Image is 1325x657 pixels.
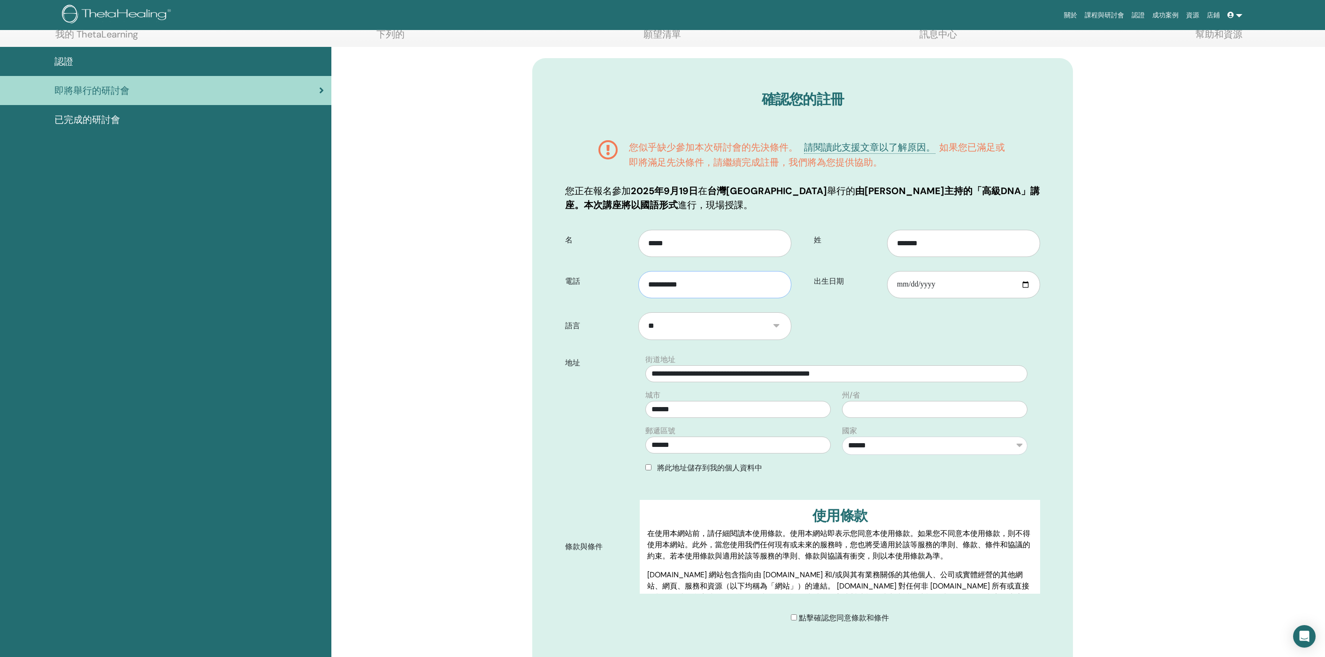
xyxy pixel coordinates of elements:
[743,199,753,211] font: 。
[762,90,844,108] font: 確認您的註冊
[629,141,798,153] font: 您似乎缺少參加本次研討會的先決條件。
[698,185,707,197] font: 在
[565,321,580,331] font: 語言
[1207,11,1220,19] font: 店鋪
[643,28,681,40] font: 願望清單
[62,5,174,26] img: logo.png
[54,113,120,126] font: 已完成的研討會
[1203,7,1224,24] a: 店鋪
[54,55,73,68] font: 認證
[1149,7,1182,24] a: 成功案例
[842,426,857,436] font: 國家
[55,28,138,40] font: 我的 ThetaLearning
[645,390,660,400] font: 城市
[697,199,743,211] font: ，現場授課
[565,358,580,368] font: 地址
[54,84,130,97] font: 即將舉行的研討會
[827,185,855,197] font: 舉行的
[919,28,957,40] font: 訊息中心
[1186,11,1199,19] font: 資源
[1195,28,1242,40] font: 幫助和資源
[640,199,659,211] font: 國語
[1081,7,1128,24] a: 課程與研討會
[657,463,762,473] font: 將此地址儲存到我的個人資料中
[376,28,405,40] font: 下列的
[804,141,935,153] font: 請閱讀此支援文章以了解原因。
[565,235,573,245] font: 名
[645,355,675,364] font: 街道地址
[814,276,844,286] font: 出生日期
[645,426,675,436] font: 郵遞區號
[919,29,957,47] a: 訊息中心
[1085,11,1124,19] font: 課程與研討會
[1182,7,1203,24] a: 資源
[707,185,827,197] font: 台灣[GEOGRAPHIC_DATA]
[647,529,1030,561] font: 在使用本網站前，請仔細閱讀本使用條款。使用本網站即表示您同意本使用條款。如果您不同意本使用條款，則不得使用本網站。此外，當您使用我們任何現有或未來的服務時，您也將受適用於該等服務的準則、條款、條...
[804,141,935,154] a: 請閱讀此支援文章以了解原因。
[565,276,580,286] font: 電話
[1060,7,1081,24] a: 關於
[643,29,681,47] a: 願望清單
[647,570,1032,647] font: [DOMAIN_NAME] 網站包含指向由 [DOMAIN_NAME] 和/或與其有業務關係的其他個人、公司或實體經營的其他網站、網頁、服務和資源（以下均稱為「網站」）的連結。 [DOMAIN_...
[659,199,678,211] font: 形式
[631,185,698,197] font: 2025年9月19日
[1132,11,1145,19] font: 認證
[842,390,860,400] font: 州/省
[678,199,697,211] font: 進行
[565,542,603,551] font: 條款與條件
[1152,11,1179,19] font: 成功案例
[1293,625,1316,648] div: 開啟 Intercom Messenger
[799,613,889,623] font: 點擊確認您同意條款和條件
[55,29,138,47] a: 我的 ThetaLearning
[814,235,821,245] font: 姓
[565,185,631,197] font: 您正在報名參加
[1128,7,1149,24] a: 認證
[376,29,405,47] a: 下列的
[1195,29,1242,47] a: 幫助和資源
[812,506,867,525] font: 使用條款
[1064,11,1077,19] font: 關於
